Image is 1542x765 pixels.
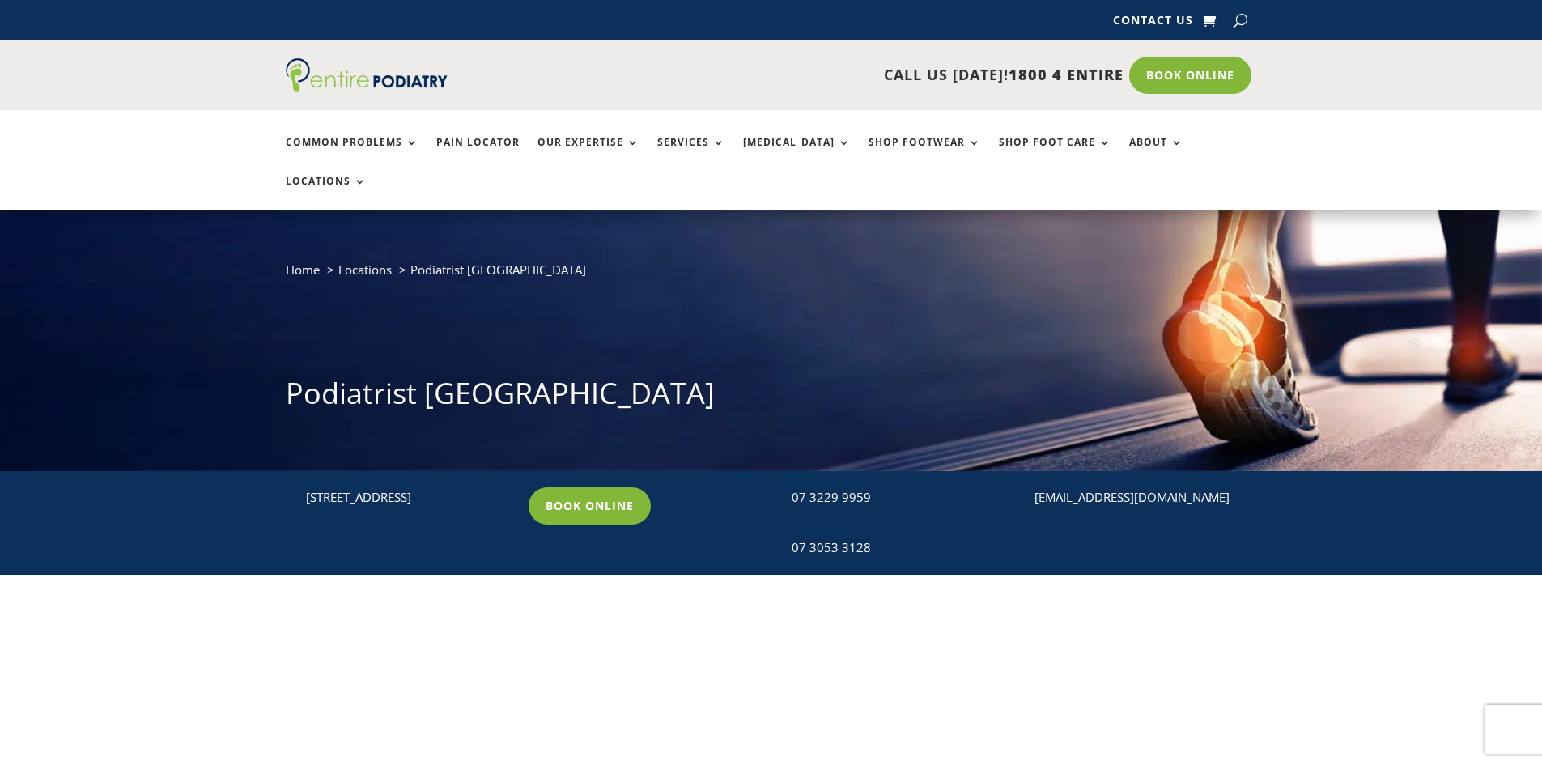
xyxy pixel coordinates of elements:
[286,137,418,172] a: Common Problems
[286,373,1257,422] h1: Podiatrist [GEOGRAPHIC_DATA]
[338,261,392,278] a: Locations
[1034,489,1230,505] a: [EMAIL_ADDRESS][DOMAIN_NAME]
[657,137,725,172] a: Services
[529,487,651,525] a: Book Online
[792,487,1000,508] div: 07 3229 9959
[286,261,320,278] a: Home
[869,137,981,172] a: Shop Footwear
[510,65,1124,86] p: CALL US [DATE]!
[286,176,367,210] a: Locations
[286,259,1257,292] nav: breadcrumb
[286,58,448,92] img: logo (1)
[306,487,514,508] p: [STREET_ADDRESS]
[1009,65,1124,84] span: 1800 4 ENTIRE
[537,137,639,172] a: Our Expertise
[743,137,851,172] a: [MEDICAL_DATA]
[792,538,1000,559] div: 07 3053 3128
[436,137,520,172] a: Pain Locator
[410,261,586,278] span: Podiatrist [GEOGRAPHIC_DATA]
[1129,137,1183,172] a: About
[1129,57,1251,94] a: Book Online
[1113,15,1193,32] a: Contact Us
[286,79,448,96] a: Entire Podiatry
[999,137,1111,172] a: Shop Foot Care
